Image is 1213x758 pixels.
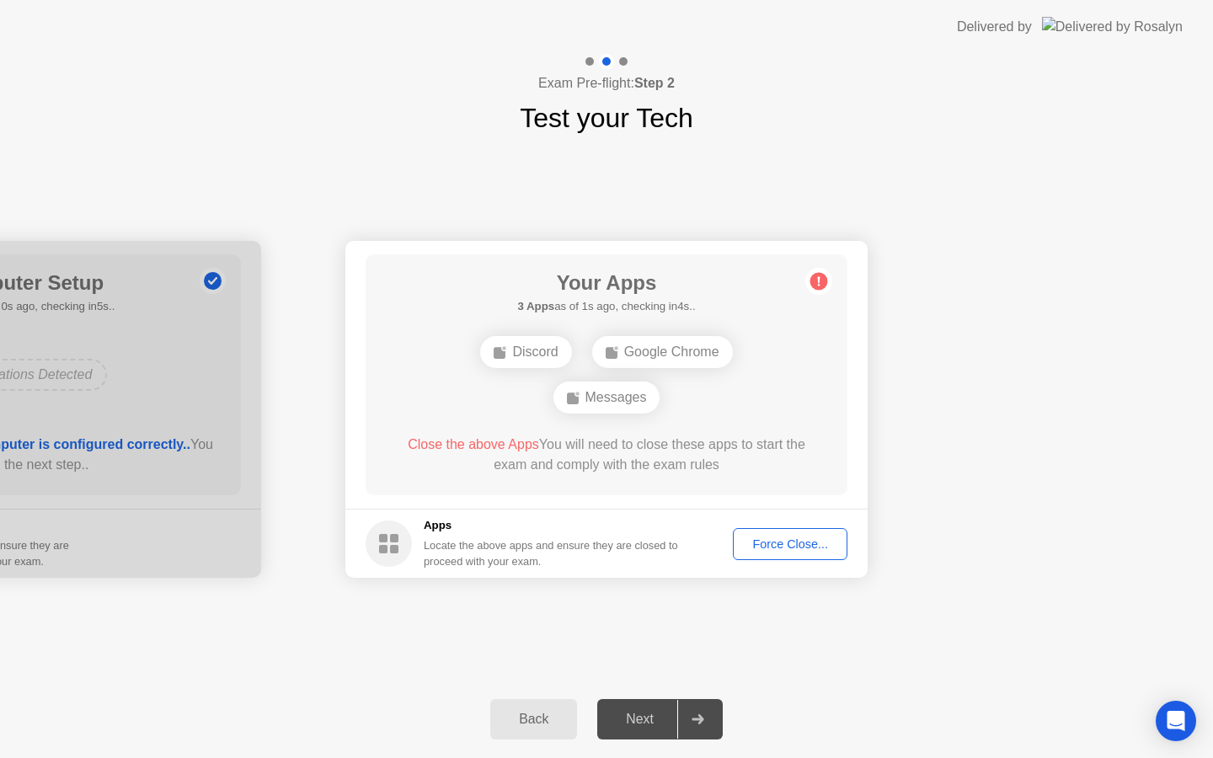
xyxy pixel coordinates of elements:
[602,712,677,727] div: Next
[390,435,824,475] div: You will need to close these apps to start the exam and comply with the exam rules
[739,537,842,551] div: Force Close...
[495,712,572,727] div: Back
[424,517,679,534] h5: Apps
[1156,701,1196,741] div: Open Intercom Messenger
[517,298,695,315] h5: as of 1s ago, checking in4s..
[517,268,695,298] h1: Your Apps
[597,699,723,739] button: Next
[1042,17,1183,36] img: Delivered by Rosalyn
[538,73,675,93] h4: Exam Pre-flight:
[733,528,847,560] button: Force Close...
[480,336,571,368] div: Discord
[592,336,733,368] div: Google Chrome
[957,17,1032,37] div: Delivered by
[490,699,577,739] button: Back
[520,98,693,138] h1: Test your Tech
[634,76,675,90] b: Step 2
[424,537,679,569] div: Locate the above apps and ensure they are closed to proceed with your exam.
[517,300,554,312] b: 3 Apps
[408,437,539,451] span: Close the above Apps
[553,382,660,414] div: Messages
